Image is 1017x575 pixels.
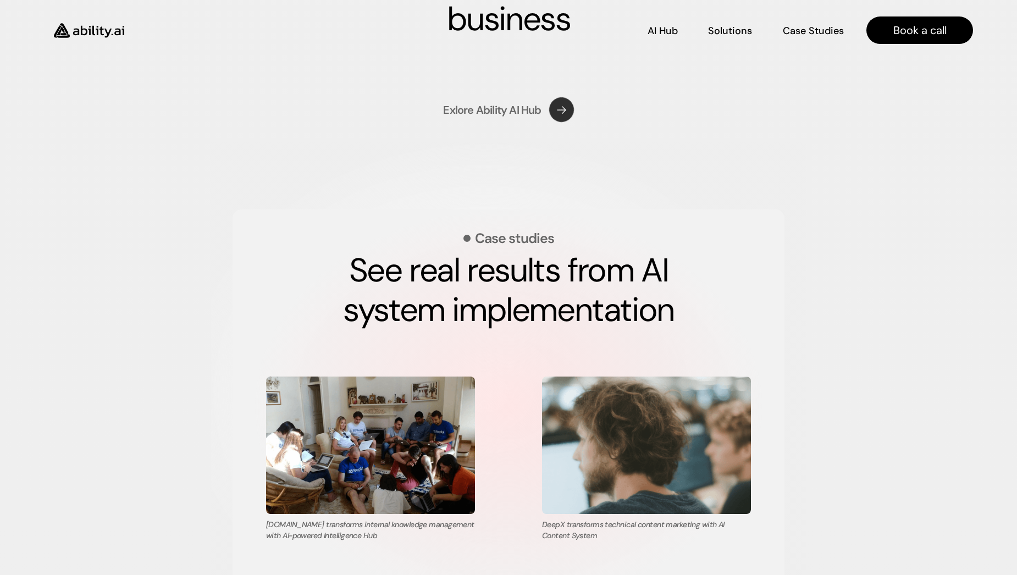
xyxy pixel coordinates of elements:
[325,78,692,142] a: Exlore Ability AI Hub
[708,21,752,40] a: Solutions
[266,519,475,541] p: [DOMAIN_NAME] transforms internal knowledge management with AI-powered Intelligence Hub
[782,21,844,40] a: Case Studies
[475,231,554,245] p: Case studies
[866,16,973,44] a: Book a call
[343,248,676,331] strong: See real results from AI system implementation
[509,356,784,562] a: DeepX transforms technical content marketing with AI Content System
[783,24,844,38] p: Case Studies
[542,519,751,541] p: DeepX transforms technical content marketing with AI Content System
[648,21,678,40] a: AI Hub
[140,16,973,44] nav: Main navigation
[648,24,678,38] p: AI Hub
[443,102,541,118] p: Exlore Ability AI Hub
[708,24,752,38] p: Solutions
[233,356,509,562] a: [DOMAIN_NAME] transforms internal knowledge management with AI-powered Intelligence Hub
[893,23,947,38] p: Book a call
